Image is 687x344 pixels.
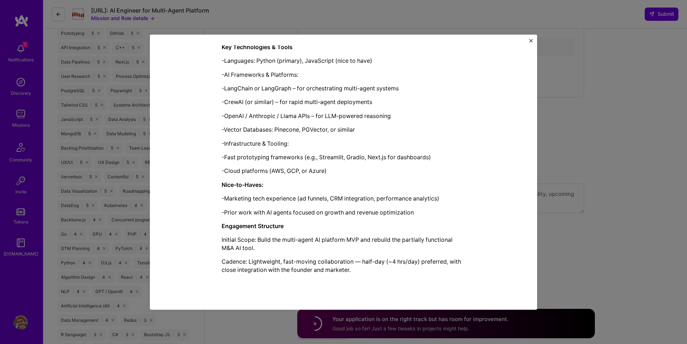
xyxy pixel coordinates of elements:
p: -Infrastructure & Tooling: [222,140,465,147]
p: Initial Scope: Build the multi-agent AI platform MVP and rebuild the partially functional M&A AI ... [222,236,465,252]
strong: Key Technologies & Tools [222,43,293,51]
p: Cadence: Lightweight, fast-moving collaboration — half-day (~4 hrs/day) preferred, with close int... [222,258,465,274]
p: -Vector Databases: Pinecone, PGVector, or similar [222,126,465,134]
p: -AI Frameworks & Platforms: [222,71,465,79]
p: -LangChain or LangGraph – for orchestrating multi-agent systems [222,84,465,92]
strong: Nice-to-Haves: [222,181,264,188]
button: Close [529,39,533,46]
p: -Marketing tech experience (ad funnels, CRM integration, performance analytics) [222,195,465,203]
p: -OpenAI / Anthropic / Llama APIs – for LLM-powered reasoning [222,112,465,120]
p: -Prior work with AI agents focused on growth and revenue optimization [222,208,465,216]
p: -CrewAI (or similar) – for rapid multi-agent deployments [222,98,465,106]
p: -Fast prototyping frameworks (e.g., Streamlit, Gradio, Next.js for dashboards) [222,153,465,161]
p: -Languages: Python (primary), JavaScript (nice to have) [222,57,465,65]
p: -Cloud platforms (AWS, GCP, or Azure) [222,167,465,175]
strong: Engagement Structure [222,222,284,230]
